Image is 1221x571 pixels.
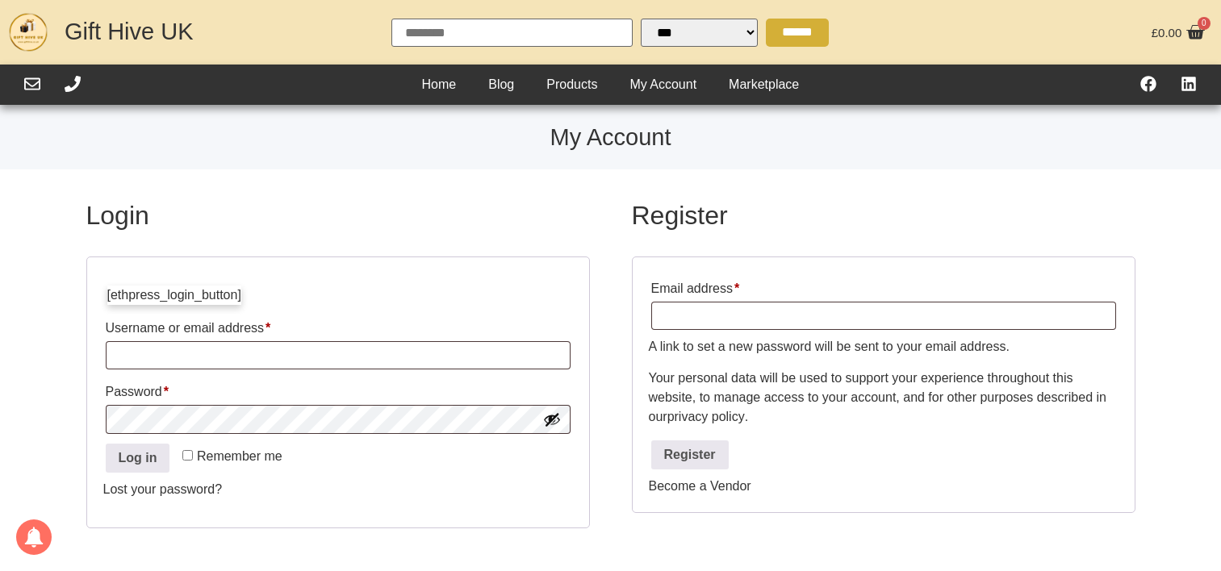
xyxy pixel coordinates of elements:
[472,73,530,97] a: Blog
[406,73,816,97] nav: Header Menu
[106,444,170,473] button: Log in
[713,73,815,97] a: Marketplace
[86,200,590,231] h2: Login
[65,76,81,94] div: Call Us
[1198,17,1211,30] span: 0
[8,126,1213,149] h1: My Account
[1152,26,1182,40] bdi: 0.00
[1181,76,1197,92] a: Find Us On LinkedIn
[103,482,223,496] a: Lost your password?
[543,411,561,428] button: Show password
[651,276,1116,302] label: Email address
[106,315,571,341] label: Username or email address
[1152,26,1158,40] span: £
[613,73,713,97] a: My Account
[107,285,241,305] div: [ethpress_login_button]
[8,12,48,52] img: GHUK-Site-Icon-2024-2
[106,379,571,405] label: Password
[65,19,194,44] a: Gift Hive UK
[1140,76,1156,92] a: Visit our Facebook Page
[649,479,751,493] a: Become a Vendor
[632,200,1135,231] h2: Register
[182,450,193,461] input: Remember me
[530,73,613,97] a: Products
[65,76,81,92] a: Call Us
[406,73,473,97] a: Home
[667,410,745,423] a: privacy policy
[197,449,282,463] span: Remember me
[649,369,1119,427] p: Your personal data will be used to support your experience throughout this website, to manage acc...
[649,337,1119,356] p: A link to set a new password will be sent to your email address.
[24,76,40,92] a: Email Us
[651,440,729,469] button: Register
[1148,19,1209,46] a: £0.00 0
